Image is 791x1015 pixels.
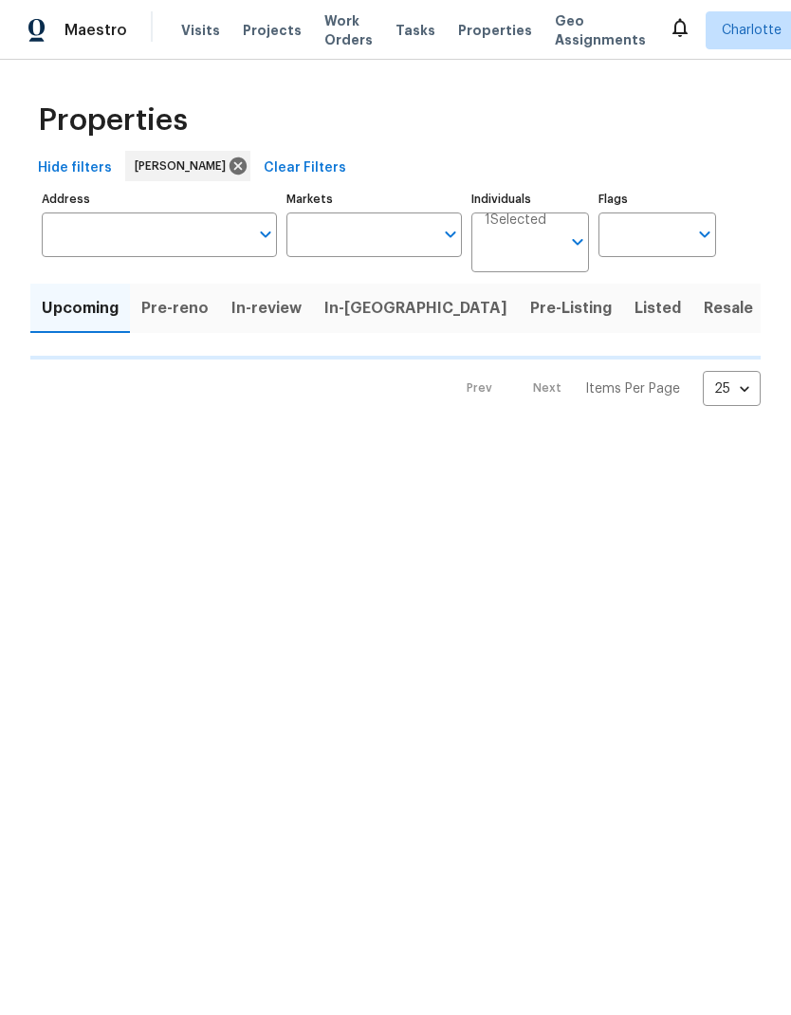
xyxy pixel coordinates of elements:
[125,151,250,181] div: [PERSON_NAME]
[252,221,279,248] button: Open
[256,151,354,186] button: Clear Filters
[449,371,761,406] nav: Pagination Navigation
[555,11,646,49] span: Geo Assignments
[704,295,753,322] span: Resale
[181,21,220,40] span: Visits
[530,295,612,322] span: Pre-Listing
[564,229,591,255] button: Open
[30,151,120,186] button: Hide filters
[286,194,463,205] label: Markets
[264,157,346,180] span: Clear Filters
[485,212,546,229] span: 1 Selected
[722,21,782,40] span: Charlotte
[42,295,119,322] span: Upcoming
[458,21,532,40] span: Properties
[135,157,233,175] span: [PERSON_NAME]
[243,21,302,40] span: Projects
[38,157,112,180] span: Hide filters
[585,379,680,398] p: Items Per Page
[324,295,507,322] span: In-[GEOGRAPHIC_DATA]
[471,194,589,205] label: Individuals
[324,11,373,49] span: Work Orders
[635,295,681,322] span: Listed
[141,295,209,322] span: Pre-reno
[38,111,188,130] span: Properties
[231,295,302,322] span: In-review
[395,24,435,37] span: Tasks
[64,21,127,40] span: Maestro
[42,194,277,205] label: Address
[703,364,761,414] div: 25
[437,221,464,248] button: Open
[598,194,716,205] label: Flags
[691,221,718,248] button: Open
